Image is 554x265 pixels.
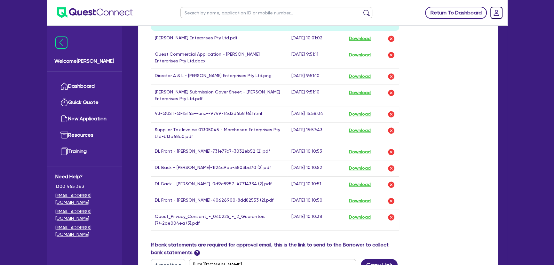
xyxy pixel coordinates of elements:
[60,99,68,106] img: quick-quote
[151,209,288,230] td: Quest_Privacy_Consent_-_040225_-_2_Guarantors (7)-2ae004ea (3).pdf
[288,106,345,122] td: [DATE] 15:58:04
[180,7,372,18] input: Search by name, application ID or mobile number...
[60,115,68,123] img: new-application
[151,176,288,193] td: DL Back - [PERSON_NAME]-0d9c8957-47714334 (2).pdf
[55,224,113,238] a: [EMAIL_ADDRESS][DOMAIN_NAME]
[425,7,487,19] a: Return To Dashboard
[349,164,371,173] button: Download
[57,7,133,18] img: quest-connect-logo-blue
[349,181,371,189] button: Download
[151,84,288,106] td: [PERSON_NAME] Submission Cover Sheet - [PERSON_NAME] Enterprises Pty Ltd.pdf
[151,68,288,84] td: Director A & L - [PERSON_NAME] Enterprises Pty Ltd.png
[194,250,200,256] span: ?
[288,122,345,144] td: [DATE] 15:57:43
[288,160,345,176] td: [DATE] 10:10:52
[54,57,114,65] span: Welcome [PERSON_NAME]
[288,47,345,68] td: [DATE] 9:51:11
[151,106,288,122] td: V3-QUST-QF15145--anz--9749-14d2d4b8 (6).html
[55,111,113,127] a: New Application
[55,173,113,181] span: Need Help?
[151,122,288,144] td: Supplier Tax Invoice 01305045 - Marchesee Enterprises Pty Ltd-b13a68a0.pdf
[55,78,113,94] a: Dashboard
[349,148,371,156] button: Download
[387,110,395,118] img: delete-icon
[151,31,288,47] td: [PERSON_NAME] Enterprises Pty Ltd.pdf
[387,148,395,156] img: delete-icon
[55,208,113,222] a: [EMAIL_ADDRESS][DOMAIN_NAME]
[349,126,371,135] button: Download
[288,84,345,106] td: [DATE] 9:51:10
[288,193,345,209] td: [DATE] 10:10:50
[55,143,113,160] a: Training
[349,51,371,59] button: Download
[387,35,395,43] img: delete-icon
[349,89,371,97] button: Download
[288,31,345,47] td: [DATE] 10:01:02
[387,181,395,189] img: delete-icon
[387,213,395,221] img: delete-icon
[288,209,345,230] td: [DATE] 10:10:38
[151,47,288,68] td: Quest Commercial Application - [PERSON_NAME] Enterprises Pty Ltd.docx
[55,183,113,190] span: 1300 465 363
[151,144,288,160] td: DL Front - [PERSON_NAME]-731e77c7-3032eb52 (2).pdf
[288,176,345,193] td: [DATE] 10:10:51
[288,144,345,160] td: [DATE] 10:10:53
[387,73,395,80] img: delete-icon
[387,127,395,134] img: delete-icon
[488,4,505,21] a: Dropdown toggle
[55,127,113,143] a: Resources
[151,241,399,256] label: If bank statements are required for approval email, this is the link to send to the Borrower to c...
[55,192,113,206] a: [EMAIL_ADDRESS][DOMAIN_NAME]
[349,213,371,221] button: Download
[349,72,371,81] button: Download
[387,165,395,172] img: delete-icon
[60,131,68,139] img: resources
[60,148,68,155] img: training
[349,35,371,43] button: Download
[55,94,113,111] a: Quick Quote
[349,110,371,118] button: Download
[151,160,288,176] td: DL Back - [PERSON_NAME]-1f24c9ee-5803bd70 (2).pdf
[387,197,395,205] img: delete-icon
[288,68,345,84] td: [DATE] 9:51:10
[151,193,288,209] td: DL Front - [PERSON_NAME]-40626900-8dd82553 (2).pdf
[387,89,395,97] img: delete-icon
[349,197,371,205] button: Download
[55,36,67,49] img: icon-menu-close
[387,51,395,59] img: delete-icon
